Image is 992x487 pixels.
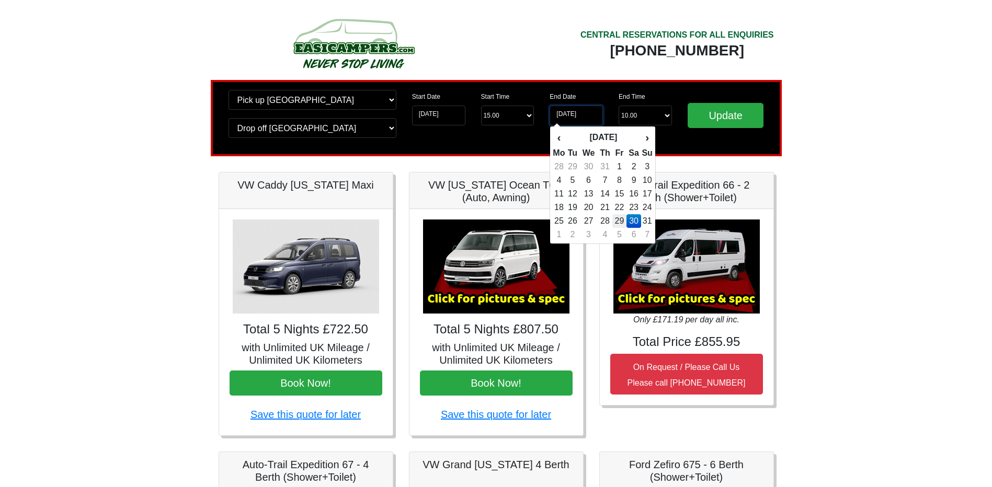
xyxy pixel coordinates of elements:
td: 3 [579,228,597,241]
td: 18 [552,201,565,214]
td: 4 [598,228,613,241]
th: Sa [626,146,642,160]
h5: with Unlimited UK Mileage / Unlimited UK Kilometers [230,341,382,366]
th: We [579,146,597,160]
td: 3 [641,160,653,173]
td: 12 [565,187,579,201]
td: 25 [552,214,565,228]
h4: Total 5 Nights £722.50 [230,322,382,337]
label: Start Date [412,92,440,101]
h5: with Unlimited UK Mileage / Unlimited UK Kilometers [420,341,573,366]
th: › [641,129,653,146]
label: End Date [550,92,576,101]
td: 30 [626,214,642,228]
td: 23 [626,201,642,214]
h5: VW Caddy [US_STATE] Maxi [230,179,382,191]
button: On Request / Please Call UsPlease call [PHONE_NUMBER] [610,354,763,395]
img: campers-checkout-logo.png [254,15,453,72]
th: [DATE] [565,129,641,146]
button: Book Now! [420,370,573,396]
h4: Total Price £855.95 [610,334,763,350]
h5: VW Grand [US_STATE] 4 Berth [420,458,573,471]
td: 28 [552,160,565,173]
td: 5 [612,228,626,241]
th: ‹ [552,129,565,146]
td: 5 [565,173,579,187]
a: Save this quote for later [441,409,551,420]
div: CENTRAL RESERVATIONS FOR ALL ENQUIRIES [580,29,774,41]
td: 11 [552,187,565,201]
td: 20 [579,201,597,214]
h5: Auto-Trail Expedition 67 - 4 Berth (Shower+Toilet) [230,458,382,483]
img: Auto-Trail Expedition 66 - 2 Berth (Shower+Toilet) [613,219,760,314]
td: 7 [598,173,613,187]
a: Save this quote for later [250,409,361,420]
td: 8 [612,173,626,187]
td: 6 [579,173,597,187]
td: 22 [612,201,626,214]
input: Update [688,103,764,128]
th: Tu [565,146,579,160]
td: 28 [598,214,613,228]
th: Th [598,146,613,160]
input: Start Date [412,106,465,125]
td: 7 [641,228,653,241]
td: 2 [626,160,642,173]
td: 2 [565,228,579,241]
td: 1 [612,160,626,173]
th: Mo [552,146,565,160]
button: Book Now! [230,370,382,396]
div: [PHONE_NUMBER] [580,41,774,60]
input: Return Date [550,106,603,125]
td: 29 [565,160,579,173]
td: 17 [641,187,653,201]
td: 24 [641,201,653,214]
th: Fr [612,146,626,160]
td: 21 [598,201,613,214]
h5: VW [US_STATE] Ocean T6.1 (Auto, Awning) [420,179,573,204]
i: Only £171.19 per day all inc. [633,315,739,324]
td: 15 [612,187,626,201]
h5: Ford Zefiro 675 - 6 Berth (Shower+Toilet) [610,458,763,483]
td: 14 [598,187,613,201]
td: 4 [552,173,565,187]
h5: Auto-Trail Expedition 66 - 2 Berth (Shower+Toilet) [610,179,763,204]
label: Start Time [481,92,510,101]
h4: Total 5 Nights £807.50 [420,322,573,337]
img: VW California Ocean T6.1 (Auto, Awning) [423,219,569,314]
td: 19 [565,201,579,214]
td: 29 [612,214,626,228]
td: 1 [552,228,565,241]
td: 26 [565,214,579,228]
small: On Request / Please Call Us Please call [PHONE_NUMBER] [628,363,746,387]
td: 9 [626,173,642,187]
th: Su [641,146,653,160]
td: 31 [598,160,613,173]
td: 13 [579,187,597,201]
label: End Time [619,92,645,101]
td: 27 [579,214,597,228]
td: 30 [579,160,597,173]
td: 10 [641,173,653,187]
td: 16 [626,187,642,201]
td: 31 [641,214,653,228]
td: 6 [626,228,642,241]
img: VW Caddy California Maxi [233,219,379,314]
